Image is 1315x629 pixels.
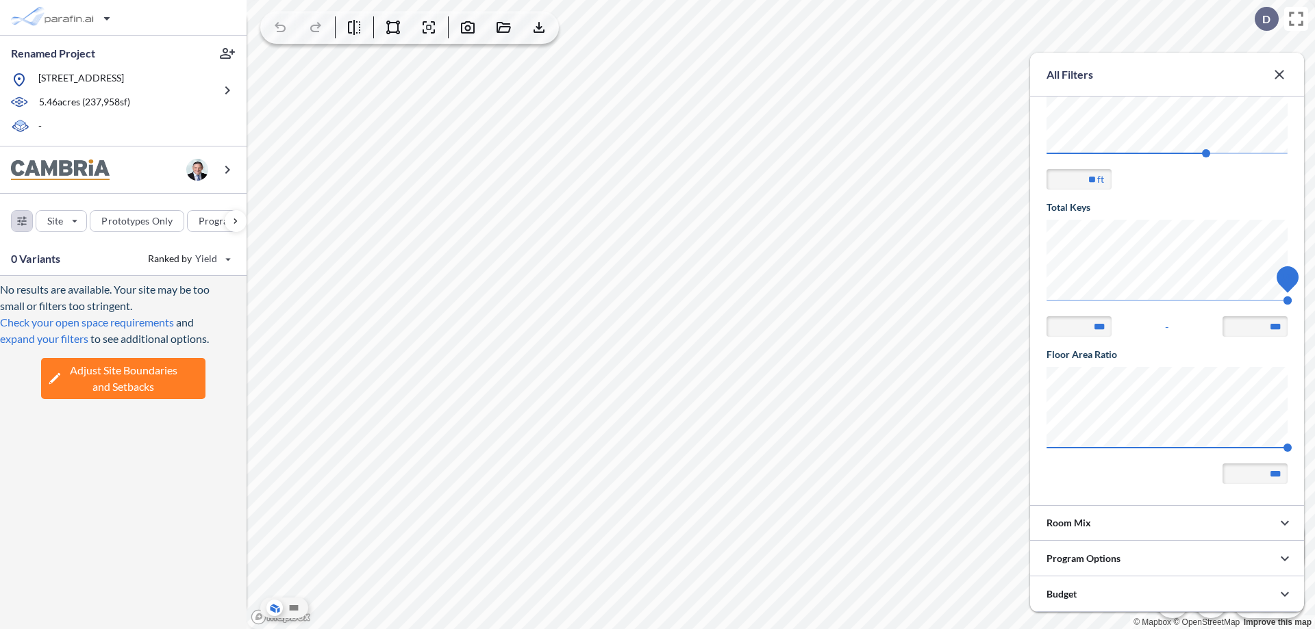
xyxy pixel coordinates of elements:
[251,609,311,625] a: Mapbox homepage
[286,600,302,616] button: Site Plan
[101,214,173,228] p: Prototypes Only
[11,251,61,267] p: 0 Variants
[266,600,283,616] button: Aerial View
[38,119,42,135] p: -
[137,248,240,270] button: Ranked by Yield
[1097,172,1104,186] label: ft
[187,210,261,232] button: Program
[11,46,95,61] p: Renamed Project
[1047,552,1120,565] p: Program Options
[47,214,63,228] p: Site
[195,252,218,266] span: Yield
[1047,201,1288,214] h5: Total Keys
[1262,13,1270,25] p: D
[1047,348,1288,361] h5: Floor Area Ratio
[90,210,184,232] button: Prototypes Only
[11,159,110,181] img: BrandImage
[41,358,205,399] button: Adjust Site Boundariesand Setbacks
[199,214,237,228] p: Program
[1047,516,1091,530] p: Room Mix
[186,159,208,181] img: user logo
[1244,617,1312,627] a: Improve this map
[1134,617,1171,627] a: Mapbox
[1047,66,1093,83] p: All Filters
[70,362,177,395] span: Adjust Site Boundaries and Setbacks
[1047,587,1077,601] p: Budget
[39,95,130,110] p: 5.46 acres ( 237,958 sf)
[38,71,124,88] p: [STREET_ADDRESS]
[1173,617,1240,627] a: OpenStreetMap
[1281,272,1294,282] span: 140
[36,210,87,232] button: Site
[1047,316,1288,337] div: -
